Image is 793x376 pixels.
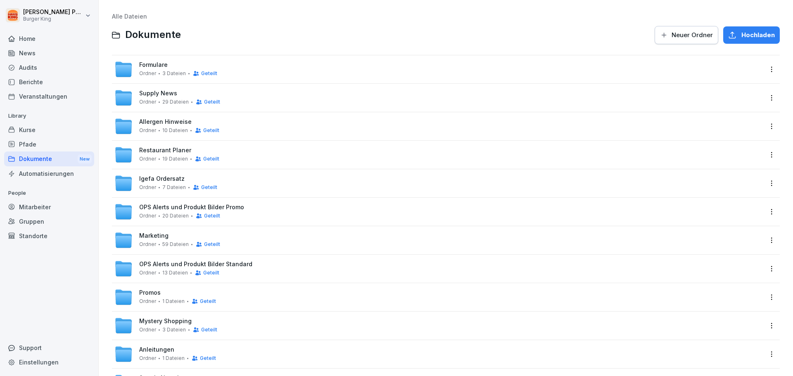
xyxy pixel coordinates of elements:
[114,203,762,221] a: OPS Alerts und Produkt Bilder PromoOrdner20 DateienGeteilt
[114,231,762,249] a: MarketingOrdner59 DateienGeteilt
[114,317,762,335] a: Mystery ShoppingOrdner3 DateienGeteilt
[4,46,94,60] a: News
[4,151,94,167] a: DokumenteNew
[139,61,168,69] span: Formulare
[4,166,94,181] a: Automatisierungen
[201,327,217,333] span: Geteilt
[114,288,762,306] a: PromosOrdner1 DateienGeteilt
[139,156,156,162] span: Ordner
[114,174,762,192] a: Igefa OrdersatzOrdner7 DateienGeteilt
[4,200,94,214] a: Mitarbeiter
[139,327,156,333] span: Ordner
[162,128,188,133] span: 10 Dateien
[139,175,185,182] span: Igefa Ordersatz
[4,187,94,200] p: People
[114,89,762,107] a: Supply NewsOrdner29 DateienGeteilt
[203,156,219,162] span: Geteilt
[201,71,217,76] span: Geteilt
[162,298,185,304] span: 1 Dateien
[139,184,156,190] span: Ordner
[23,9,83,16] p: [PERSON_NAME] Pecher
[23,16,83,22] p: Burger King
[162,241,189,247] span: 59 Dateien
[4,137,94,151] a: Pfade
[139,128,156,133] span: Ordner
[204,213,220,219] span: Geteilt
[162,156,188,162] span: 19 Dateien
[139,241,156,247] span: Ordner
[125,29,181,41] span: Dokumente
[4,31,94,46] a: Home
[114,60,762,78] a: FormulareOrdner3 DateienGeteilt
[4,75,94,89] a: Berichte
[139,90,177,97] span: Supply News
[4,229,94,243] a: Standorte
[139,261,252,268] span: OPS Alerts und Produkt Bilder Standard
[139,71,156,76] span: Ordner
[203,270,219,276] span: Geteilt
[200,355,216,361] span: Geteilt
[204,241,220,247] span: Geteilt
[162,355,185,361] span: 1 Dateien
[139,213,156,219] span: Ordner
[139,270,156,276] span: Ordner
[139,298,156,304] span: Ordner
[723,26,780,44] button: Hochladen
[201,184,217,190] span: Geteilt
[139,318,192,325] span: Mystery Shopping
[139,204,244,211] span: OPS Alerts und Produkt Bilder Promo
[139,232,169,239] span: Marketing
[4,151,94,167] div: Dokumente
[4,341,94,355] div: Support
[4,214,94,229] a: Gruppen
[114,146,762,164] a: Restaurant PlanerOrdner19 DateienGeteilt
[4,355,94,369] a: Einstellungen
[204,99,220,105] span: Geteilt
[655,26,718,44] button: Neuer Ordner
[112,13,147,20] a: Alle Dateien
[139,147,191,154] span: Restaurant Planer
[139,355,156,361] span: Ordner
[162,270,188,276] span: 13 Dateien
[4,89,94,104] a: Veranstaltungen
[114,260,762,278] a: OPS Alerts und Produkt Bilder StandardOrdner13 DateienGeteilt
[139,289,161,296] span: Promos
[78,154,92,164] div: New
[4,123,94,137] a: Kurse
[139,118,192,125] span: Allergen Hinweise
[672,31,713,40] span: Neuer Ordner
[162,327,186,333] span: 3 Dateien
[200,298,216,304] span: Geteilt
[4,60,94,75] a: Audits
[162,184,186,190] span: 7 Dateien
[114,345,762,363] a: AnleitungenOrdner1 DateienGeteilt
[162,99,189,105] span: 29 Dateien
[162,213,189,219] span: 20 Dateien
[162,71,186,76] span: 3 Dateien
[4,109,94,123] p: Library
[114,117,762,135] a: Allergen HinweiseOrdner10 DateienGeteilt
[203,128,219,133] span: Geteilt
[139,346,174,353] span: Anleitungen
[139,99,156,105] span: Ordner
[741,31,775,40] span: Hochladen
